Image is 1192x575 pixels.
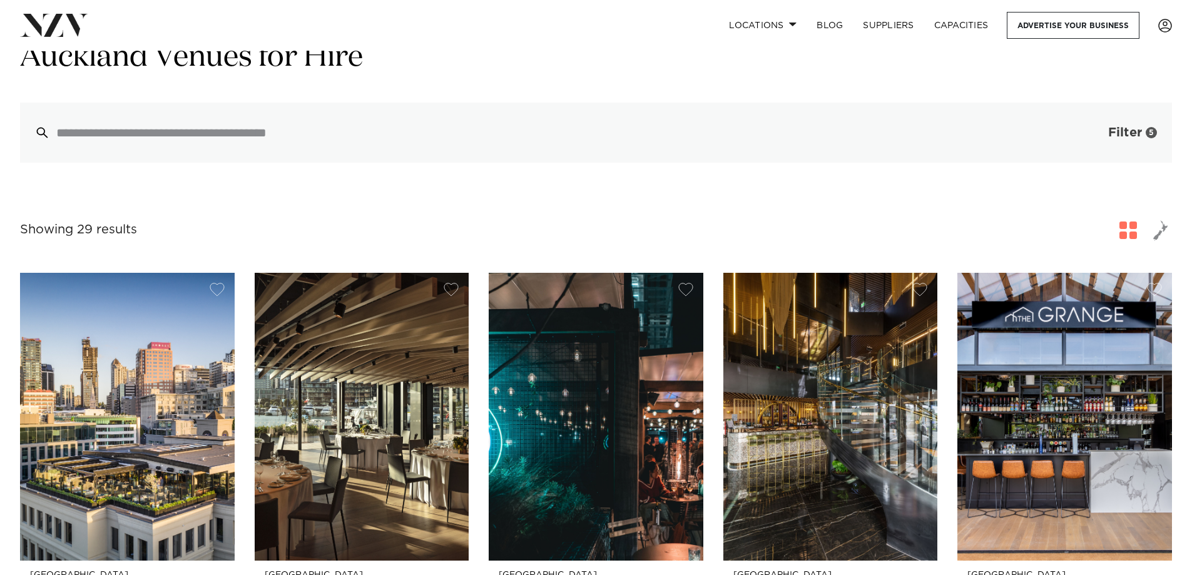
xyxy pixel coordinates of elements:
button: Filter5 [1068,103,1172,163]
div: Showing 29 results [20,220,137,240]
div: 5 [1146,127,1157,138]
a: BLOG [807,12,853,39]
a: Capacities [924,12,999,39]
span: Filter [1108,126,1142,139]
a: SUPPLIERS [853,12,924,39]
h1: Auckland Venues for Hire [20,38,1172,78]
a: Advertise your business [1007,12,1139,39]
a: Locations [719,12,807,39]
img: nzv-logo.png [20,14,88,36]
